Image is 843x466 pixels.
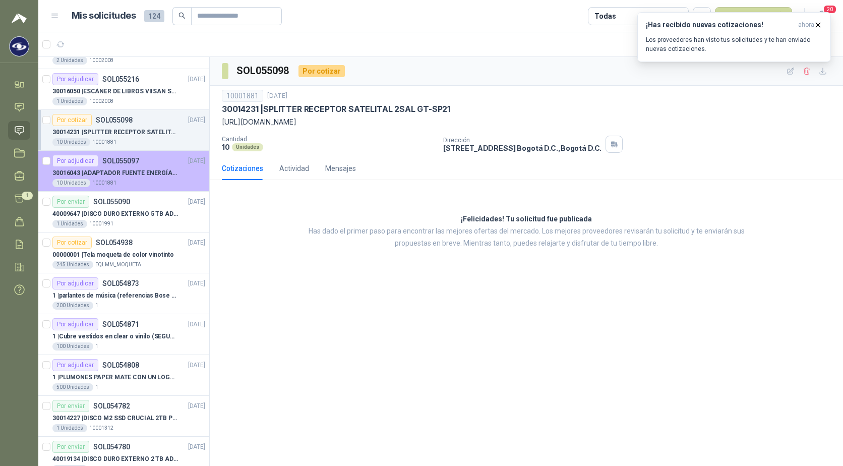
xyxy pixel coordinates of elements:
p: [DATE] [267,91,287,101]
div: 2 Unidades [52,56,87,65]
p: [DATE] [188,75,205,84]
div: 1 Unidades [52,97,87,105]
p: [DATE] [188,401,205,411]
p: [DATE] [188,320,205,329]
span: ahora [798,21,814,29]
div: Por cotizar [298,65,345,77]
p: 30014231 | SPLITTER RECEPTOR SATELITAL 2SAL GT-SP21 [222,104,450,114]
div: 245 Unidades [52,261,93,269]
span: 20 [823,5,837,14]
p: SOL054808 [102,362,139,369]
p: 1 [95,383,98,391]
span: search [178,12,186,19]
div: Actividad [279,163,309,174]
p: [DATE] [188,279,205,288]
div: Por adjudicar [52,359,98,371]
a: Por adjudicarSOL054808[DATE] 1 |PLUMONES PAPER MATE CON UN LOGO (SEGUN REF.ADJUNTA)500 Unidades1 [38,355,209,396]
p: Has dado el primer paso para encontrar las mejores ofertas del mercado. Los mejores proveedores r... [294,225,758,250]
button: 20 [813,7,831,25]
div: Por adjudicar [52,318,98,330]
h1: Mis solicitudes [72,9,136,23]
div: Por cotizar [52,114,92,126]
p: SOL055216 [102,76,139,83]
p: 30014227 | DISCO M2 SSD CRUCIAL 2TB P3 PLUS [52,414,178,423]
p: 1 [95,342,98,351]
h3: ¡Felicidades! Tu solicitud fue publicada [461,213,592,225]
div: 500 Unidades [52,383,93,391]
div: Por enviar [52,400,89,412]
p: [DATE] [188,361,205,370]
p: SOL054782 [93,402,130,410]
p: 10001991 [89,220,113,228]
div: Unidades [232,143,263,151]
div: Mensajes [325,163,356,174]
p: Los proveedores han visto tus solicitudes y te han enviado nuevas cotizaciones. [646,35,822,53]
a: Por cotizarSOL055098[DATE] 30014231 |SPLITTER RECEPTOR SATELITAL 2SAL GT-SP2110 Unidades10001881 [38,110,209,151]
a: Por adjudicarSOL054871[DATE] 1 |Cubre vestidos en clear o vinilo (SEGUN ESPECIFICACIONES DEL ADJU... [38,314,209,355]
p: Cantidad [222,136,435,143]
p: SOL054871 [102,321,139,328]
p: SOL054938 [96,239,133,246]
p: [DATE] [188,442,205,452]
a: Por adjudicarSOL055097[DATE] 30016043 |ADAPTADOR FUENTE ENERGÍA GENÉRICO 24V 1A10 Unidades10001881 [38,151,209,192]
p: SOL055090 [93,198,130,205]
div: Cotizaciones [222,163,263,174]
p: 40009647 | DISCO DURO EXTERNO 5 TB ADATA - ANTIGOLPES [52,209,178,219]
p: EQLMM_MOQUETA [95,261,141,269]
p: 30016050 | ESCÁNER DE LIBROS VIISAN S21 [52,87,178,96]
div: Por enviar [52,196,89,208]
a: Por enviarSOL054782[DATE] 30014227 |DISCO M2 SSD CRUCIAL 2TB P3 PLUS1 Unidades10001312 [38,396,209,437]
p: 1 | Cubre vestidos en clear o vinilo (SEGUN ESPECIFICACIONES DEL ADJUNTO) [52,332,178,341]
p: 30016043 | ADAPTADOR FUENTE ENERGÍA GENÉRICO 24V 1A [52,168,178,178]
div: 10 Unidades [52,138,90,146]
div: Por adjudicar [52,73,98,85]
div: Por cotizar [52,237,92,249]
div: Por adjudicar [52,155,98,167]
p: [URL][DOMAIN_NAME] [222,116,831,128]
p: 10 [222,143,230,151]
p: SOL055097 [102,157,139,164]
p: 30014231 | SPLITTER RECEPTOR SATELITAL 2SAL GT-SP21 [52,128,178,137]
a: Por enviarSOL055090[DATE] 40009647 |DISCO DURO EXTERNO 5 TB ADATA - ANTIGOLPES1 Unidades10001991 [38,192,209,232]
button: Nueva solicitud [715,7,792,25]
div: 10 Unidades [52,179,90,187]
p: [DATE] [188,238,205,248]
p: 1 [95,302,98,310]
p: [STREET_ADDRESS] Bogotá D.C. , Bogotá D.C. [443,144,601,152]
p: 10001312 [89,424,113,432]
a: Por adjudicarSOL055216[DATE] 30016050 |ESCÁNER DE LIBROS VIISAN S211 Unidades10002008 [38,69,209,110]
p: [DATE] [188,156,205,166]
button: ¡Has recibido nuevas cotizaciones!ahora Los proveedores han visto tus solicitudes y te han enviad... [637,12,831,62]
a: 1 [8,189,30,208]
p: 10002008 [89,97,113,105]
p: SOL055098 [96,116,133,124]
p: 40019134 | DISCO DURO EXTERNO 2 TB ADATA [52,454,178,464]
img: Company Logo [10,37,29,56]
div: 100 Unidades [52,342,93,351]
div: Por adjudicar [52,277,98,289]
p: 10002008 [89,56,113,65]
h3: ¡Has recibido nuevas cotizaciones! [646,21,794,29]
p: Dirección [443,137,601,144]
div: 10001881 [222,90,263,102]
p: SOL054873 [102,280,139,287]
span: 1 [22,192,33,200]
p: 10001881 [92,138,116,146]
p: 00000001 | Tela moqueta de color vinotinto [52,250,174,260]
p: [DATE] [188,197,205,207]
p: 10001881 [92,179,116,187]
a: Por cotizarSOL054938[DATE] 00000001 |Tela moqueta de color vinotinto245 UnidadesEQLMM_MOQUETA [38,232,209,273]
div: 1 Unidades [52,220,87,228]
a: Por adjudicarSOL054873[DATE] 1 |parlantes de música (referencias Bose o Alexa) CON MARCACION 1 LO... [38,273,209,314]
p: [DATE] [188,115,205,125]
span: 124 [144,10,164,22]
p: SOL054780 [93,443,130,450]
div: Por enviar [52,441,89,453]
div: 1 Unidades [52,424,87,432]
img: Logo peakr [12,12,27,24]
p: 1 | parlantes de música (referencias Bose o Alexa) CON MARCACION 1 LOGO (Mas datos en el adjunto) [52,291,178,301]
div: Todas [594,11,616,22]
h3: SOL055098 [236,63,290,79]
div: 200 Unidades [52,302,93,310]
p: 1 | PLUMONES PAPER MATE CON UN LOGO (SEGUN REF.ADJUNTA) [52,373,178,382]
